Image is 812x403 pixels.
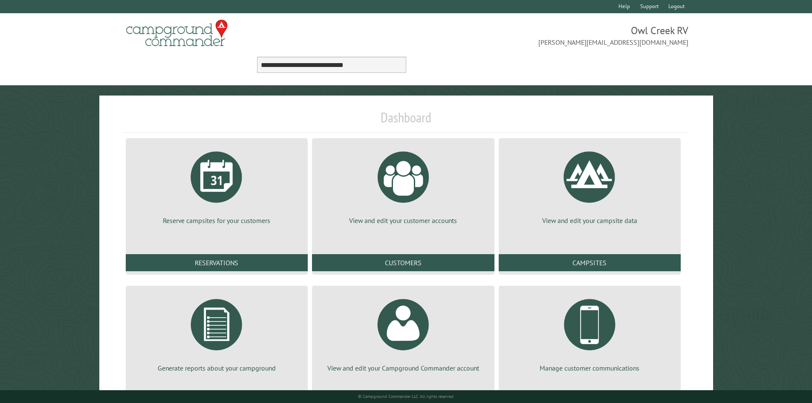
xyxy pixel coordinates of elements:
h1: Dashboard [124,109,689,133]
a: View and edit your customer accounts [322,145,484,225]
p: View and edit your customer accounts [322,216,484,225]
a: Reserve campsites for your customers [136,145,298,225]
img: Campground Commander [124,17,230,50]
p: View and edit your campsite data [509,216,670,225]
a: Reservations [126,254,308,271]
a: View and edit your Campground Commander account [322,293,484,373]
a: View and edit your campsite data [509,145,670,225]
p: Generate reports about your campground [136,363,298,373]
p: View and edit your Campground Commander account [322,363,484,373]
p: Reserve campsites for your customers [136,216,298,225]
p: Manage customer communications [509,363,670,373]
small: © Campground Commander LLC. All rights reserved. [358,394,454,399]
a: Campsites [499,254,681,271]
span: Owl Creek RV [PERSON_NAME][EMAIL_ADDRESS][DOMAIN_NAME] [406,23,689,47]
a: Manage customer communications [509,293,670,373]
a: Customers [312,254,494,271]
a: Generate reports about your campground [136,293,298,373]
